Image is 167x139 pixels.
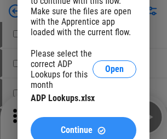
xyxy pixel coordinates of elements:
[31,48,93,90] div: Please select the correct ADP Lookups for this month
[97,126,106,135] img: Continue
[93,60,136,78] button: Open
[31,93,136,103] div: ADP Lookups.xlsx
[61,126,93,135] span: Continue
[105,65,124,74] span: Open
